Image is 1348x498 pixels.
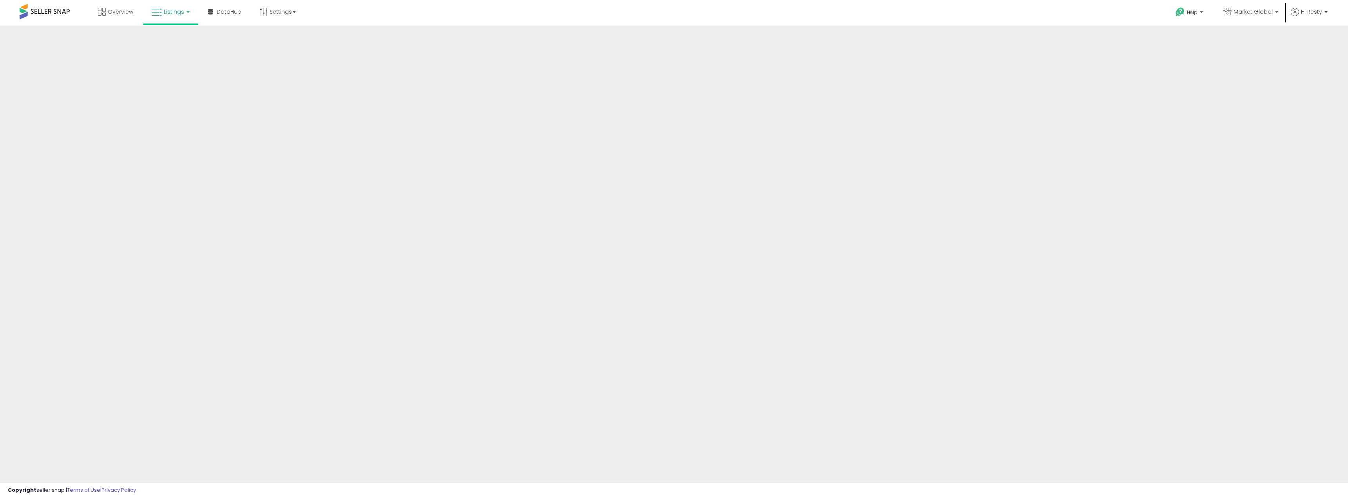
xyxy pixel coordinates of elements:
[217,8,241,16] span: DataHub
[1301,8,1322,16] span: Hi Resty
[108,8,133,16] span: Overview
[1234,8,1273,16] span: Market Global
[1291,8,1328,25] a: Hi Resty
[1187,9,1198,16] span: Help
[1175,7,1185,17] i: Get Help
[164,8,184,16] span: Listings
[1169,1,1211,25] a: Help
